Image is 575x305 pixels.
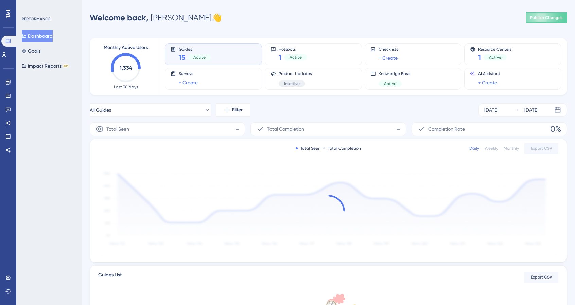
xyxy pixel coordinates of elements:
[524,106,538,114] div: [DATE]
[267,125,304,133] span: Total Completion
[530,15,563,20] span: Publish Changes
[489,55,501,60] span: Active
[524,143,558,154] button: Export CSV
[531,146,552,151] span: Export CSV
[104,43,148,52] span: Monthly Active Users
[90,13,149,22] span: Welcome back,
[235,124,239,134] span: -
[379,71,410,76] span: Knowledge Base
[296,146,320,151] div: Total Seen
[22,30,53,42] button: Dashboard
[469,146,479,151] div: Daily
[22,16,50,22] div: PERFORMANCE
[90,12,222,23] div: [PERSON_NAME] 👋
[526,12,567,23] button: Publish Changes
[179,53,185,62] span: 15
[396,124,400,134] span: -
[90,106,111,114] span: All Guides
[279,71,312,76] span: Product Updates
[428,125,465,133] span: Completion Rate
[90,103,211,117] button: All Guides
[22,45,40,57] button: Goals
[290,55,302,60] span: Active
[179,71,198,76] span: Surveys
[279,47,307,51] span: Hotspots
[379,47,398,52] span: Checklists
[22,60,69,72] button: Impact ReportsBETA
[550,124,561,134] span: 0%
[384,81,396,86] span: Active
[63,64,69,68] div: BETA
[478,47,511,51] span: Resource Centers
[478,53,481,62] span: 1
[284,81,300,86] span: Inactive
[478,78,497,87] a: + Create
[379,54,398,62] a: + Create
[114,84,138,90] span: Last 30 days
[179,47,211,51] span: Guides
[478,71,500,76] span: AI Assistant
[531,274,552,280] span: Export CSV
[504,146,519,151] div: Monthly
[232,106,243,114] span: Filter
[106,125,129,133] span: Total Seen
[279,53,281,62] span: 1
[484,106,498,114] div: [DATE]
[98,271,122,283] span: Guides List
[179,78,198,87] a: + Create
[485,146,498,151] div: Weekly
[524,272,558,283] button: Export CSV
[193,55,206,60] span: Active
[323,146,361,151] div: Total Completion
[216,103,250,117] button: Filter
[120,65,133,71] text: 1,334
